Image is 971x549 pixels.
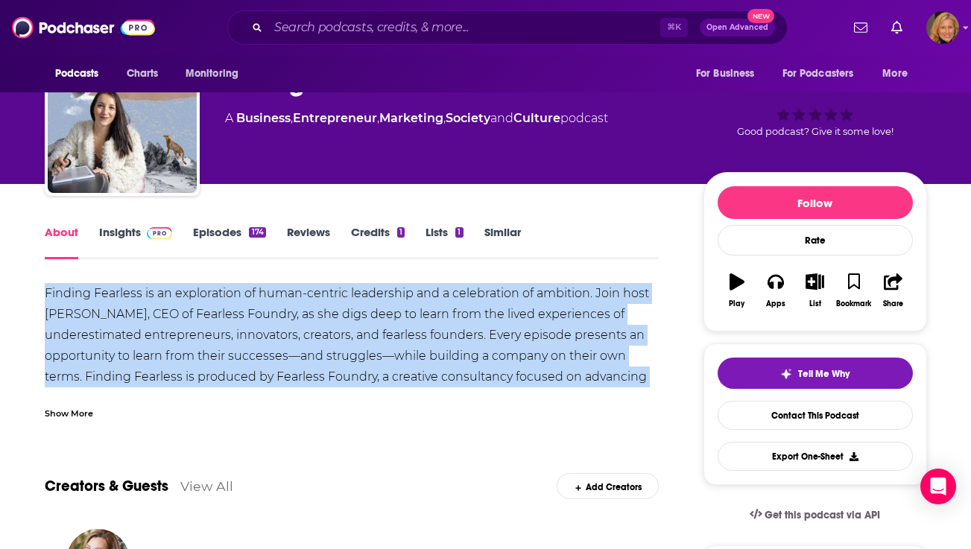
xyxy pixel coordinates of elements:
span: Tell Me Why [798,368,850,380]
div: Finding Fearless is an exploration of human-centric leadership and a celebration of ambition. Joi... [45,283,660,429]
a: Society [446,111,490,125]
button: tell me why sparkleTell Me Why [718,358,913,389]
span: Charts [127,63,159,84]
span: ⌘ K [660,18,688,37]
img: Podchaser Pro [147,227,173,239]
span: Logged in as LauraHVM [926,11,959,44]
button: Show profile menu [926,11,959,44]
span: , [377,111,379,125]
img: Finding Fearless [48,44,197,193]
a: Reviews [287,225,330,259]
a: Episodes174 [193,225,265,259]
div: List [809,299,821,308]
input: Search podcasts, credits, & more... [268,16,660,39]
div: Rate [718,225,913,256]
div: Open Intercom Messenger [920,469,956,504]
span: Get this podcast via API [765,509,880,521]
img: Podchaser - Follow, Share and Rate Podcasts [12,13,155,42]
span: For Business [696,63,755,84]
span: , [443,111,446,125]
button: open menu [45,60,118,88]
a: Show notifications dropdown [848,15,873,40]
a: Entrepreneur [293,111,377,125]
div: 174 [249,227,265,238]
button: open menu [872,60,926,88]
button: Share [873,264,912,317]
div: Share [883,299,903,308]
a: Get this podcast via API [738,497,893,533]
div: Play [729,299,744,308]
a: Credits1 [351,225,405,259]
a: Contact This Podcast [718,401,913,430]
span: More [882,63,908,84]
a: InsightsPodchaser Pro [99,225,173,259]
button: open menu [175,60,258,88]
a: Similar [484,225,521,259]
div: 1Good podcast? Give it some love! [703,54,927,147]
a: View All [180,478,233,494]
div: 1 [455,227,463,238]
button: Open AdvancedNew [700,19,775,37]
div: Apps [766,299,785,308]
span: Monitoring [186,63,238,84]
button: Apps [756,264,795,317]
button: open menu [686,60,774,88]
div: Bookmark [836,299,871,308]
a: Charts [117,60,168,88]
img: User Profile [926,11,959,44]
span: and [490,111,513,125]
a: Lists1 [426,225,463,259]
a: Culture [513,111,560,125]
span: For Podcasters [782,63,854,84]
a: Marketing [379,111,443,125]
span: Open Advanced [706,24,768,31]
span: , [291,111,293,125]
div: A podcast [225,110,608,127]
span: Good podcast? Give it some love! [737,126,893,137]
button: Export One-Sheet [718,442,913,471]
button: Follow [718,186,913,219]
button: open menu [773,60,876,88]
div: Search podcasts, credits, & more... [227,10,788,45]
button: List [795,264,834,317]
span: New [747,9,774,23]
div: 1 [397,227,405,238]
button: Bookmark [835,264,873,317]
a: Creators & Guests [45,477,168,495]
button: Play [718,264,756,317]
a: Business [236,111,291,125]
img: tell me why sparkle [780,368,792,380]
a: Show notifications dropdown [885,15,908,40]
span: Podcasts [55,63,99,84]
a: About [45,225,78,259]
div: Add Creators [557,473,659,499]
